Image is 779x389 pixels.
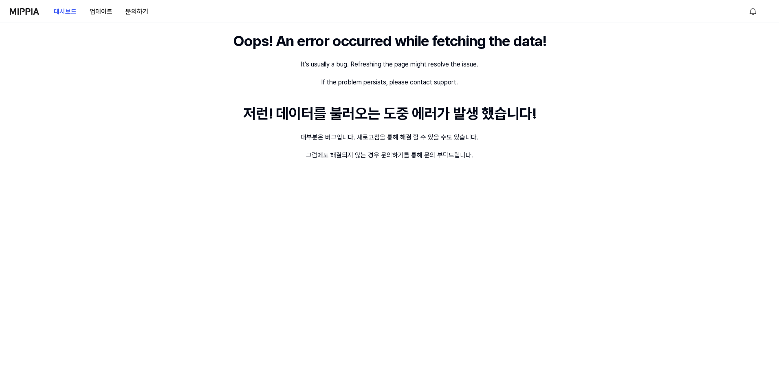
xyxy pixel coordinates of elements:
[10,8,39,15] img: logo
[306,150,473,160] div: 그럼에도 해결되지 않는 경우 문의하기를 통해 문의 부탁드립니다.
[243,104,536,124] div: 저런! 데이터를 불러오는 도중 에러가 발생 했습니다!
[321,77,458,87] div: If the problem persists, please contact support.
[301,60,478,69] div: It's usually a bug. Refreshing the page might resolve the issue.
[748,7,758,16] img: 알림
[301,133,478,142] div: 대부분은 버그입니다. 새로고침을 통해 해결 할 수 있을 수도 있습니다.
[47,4,83,20] button: 대시보드
[233,31,546,51] div: Oops! An error occurred while fetching the data!
[83,4,119,20] button: 업데이트
[119,4,155,20] button: 문의하기
[83,0,119,23] a: 업데이트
